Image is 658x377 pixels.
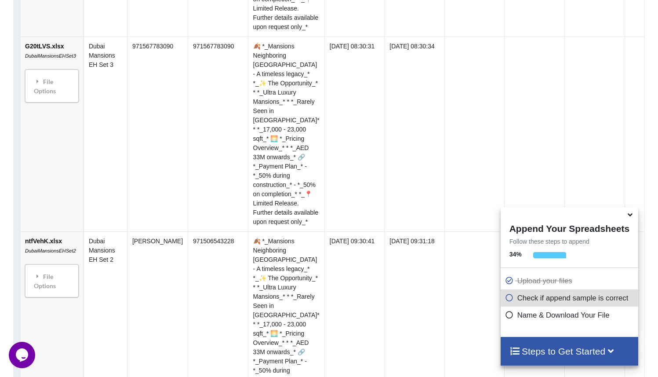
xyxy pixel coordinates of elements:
p: Follow these steps to append [501,237,638,246]
div: File Options [28,267,76,295]
p: Check if append sample is correct [505,293,636,304]
td: [DATE] 08:30:31 [324,37,385,232]
iframe: chat widget [9,342,37,368]
p: Upload your files [505,275,636,286]
i: DubaiMansionsEHSet2 [25,249,76,254]
td: [DATE] 08:30:34 [385,37,445,232]
td: 971567783090 [188,37,248,232]
p: Name & Download Your File [505,310,636,321]
div: File Options [28,73,76,100]
td: G20tLVS.xlsx [20,37,84,232]
td: 971567783090 [127,37,188,232]
b: 34 % [509,251,522,258]
td: Dubai Mansions EH Set 3 [84,37,127,232]
h4: Append Your Spreadsheets [501,221,638,234]
h4: Steps to Get Started [509,346,629,357]
i: DubaiMansionsEHSet3 [25,54,76,59]
td: 🍂 *_Mansions Neighboring [GEOGRAPHIC_DATA] - A timeless legacy_* *_✨ The Opportunity_* * *_Ultra ... [248,37,324,232]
